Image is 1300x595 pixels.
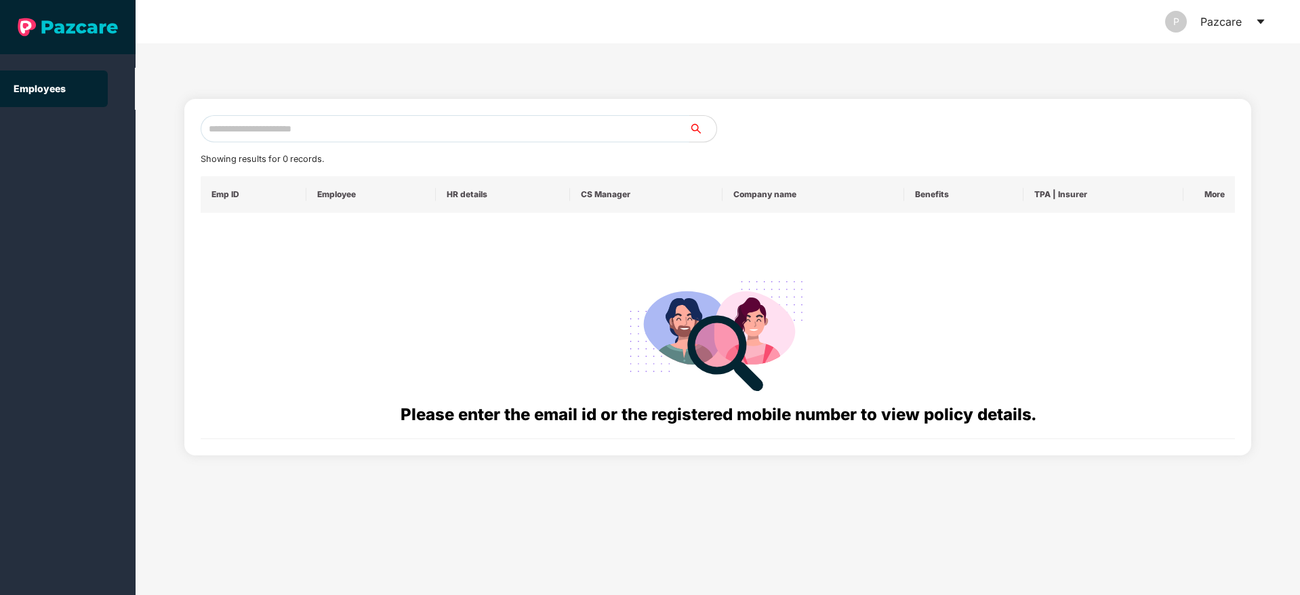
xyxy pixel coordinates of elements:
[401,405,1036,424] span: Please enter the email id or the registered mobile number to view policy details.
[904,176,1023,213] th: Benefits
[1023,176,1183,213] th: TPA | Insurer
[1255,16,1266,27] span: caret-down
[1173,11,1179,33] span: P
[620,264,815,402] img: svg+xml;base64,PHN2ZyB4bWxucz0iaHR0cDovL3d3dy53My5vcmcvMjAwMC9zdmciIHdpZHRoPSIyODgiIGhlaWdodD0iMj...
[723,176,904,213] th: Company name
[1183,176,1235,213] th: More
[689,115,717,142] button: search
[201,176,307,213] th: Emp ID
[14,83,66,94] a: Employees
[306,176,436,213] th: Employee
[689,123,716,134] span: search
[570,176,723,213] th: CS Manager
[201,154,324,164] span: Showing results for 0 records.
[436,176,569,213] th: HR details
